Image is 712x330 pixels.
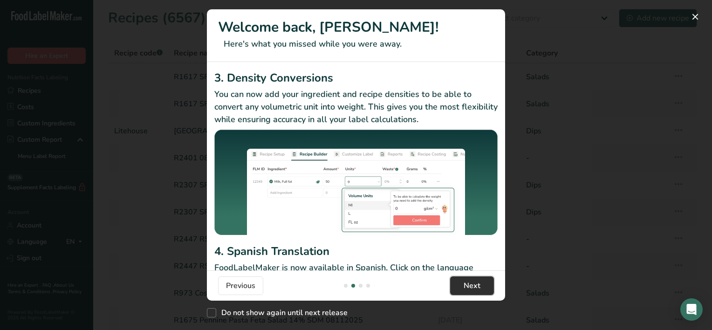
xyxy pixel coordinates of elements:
[214,261,498,287] p: FoodLabelMaker is now available in Spanish. Click on the language dropdown in the sidebar to swit...
[214,69,498,86] h2: 3. Density Conversions
[680,298,703,321] div: Open Intercom Messenger
[214,243,498,260] h2: 4. Spanish Translation
[214,88,498,126] p: You can now add your ingredient and recipe densities to be able to convert any volumetric unit in...
[218,17,494,38] h1: Welcome back, [PERSON_NAME]!
[214,130,498,240] img: Density Conversions
[216,308,348,317] span: Do not show again until next release
[450,276,494,295] button: Next
[218,38,494,50] p: Here's what you missed while you were away.
[218,276,263,295] button: Previous
[464,280,480,291] span: Next
[226,280,255,291] span: Previous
